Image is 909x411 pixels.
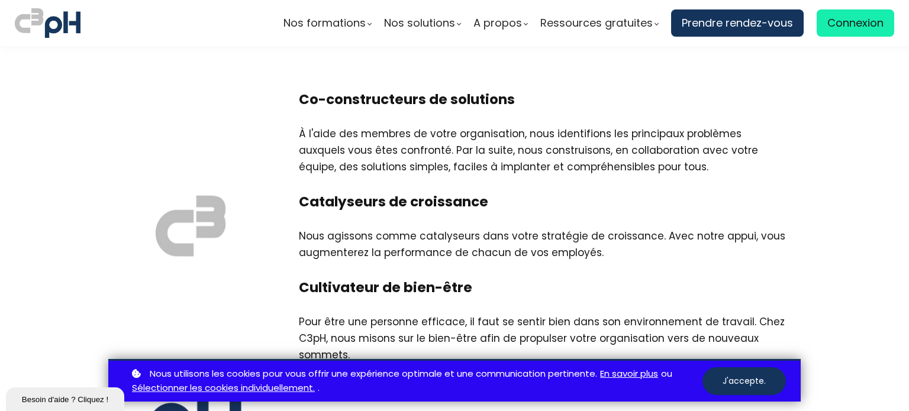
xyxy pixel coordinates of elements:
[827,14,884,32] span: Connexion
[132,381,315,396] a: Sélectionner les cookies individuellement.
[299,192,786,213] h4: Catalyseurs de croissance
[671,9,804,37] a: Prendre rendez-vous
[299,125,786,175] div: À l'aide des membres de votre organisation, nous identifions les principaux problèmes auxquels vo...
[6,385,127,411] iframe: chat widget
[384,14,455,32] span: Nos solutions
[540,14,653,32] span: Ressources gratuites
[299,228,786,261] div: Nous agissons comme catalyseurs dans votre stratégie de croissance. Avec notre appui, vous augmen...
[702,367,786,395] button: J'accepte.
[600,367,658,381] a: En savoir plus
[473,14,522,32] span: A propos
[817,9,894,37] a: Connexion
[299,313,786,363] div: Pour être une personne efficace, il faut se sentir bien dans son environnement de travail. Chez C...
[283,14,366,32] span: Nos formations
[682,14,793,32] span: Prendre rendez-vous
[129,367,702,396] p: ou .
[299,89,786,111] h4: Co-constructeurs de solutions
[150,367,597,381] span: Nous utilisons les cookies pour vous offrir une expérience optimale et une communication pertinente.
[15,6,80,40] img: logo C3PH
[299,277,786,299] h4: Cultivateur de bien-être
